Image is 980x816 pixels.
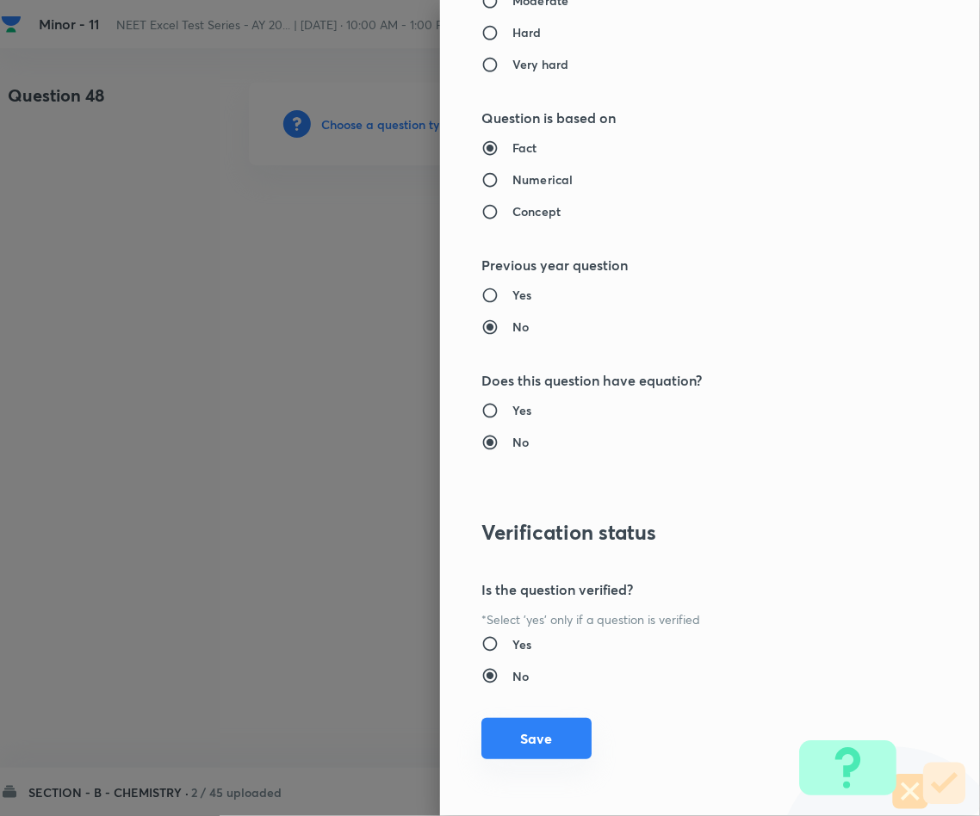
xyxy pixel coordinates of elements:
[481,370,881,391] h5: Does this question have equation?
[512,23,542,41] h6: Hard
[481,610,881,628] p: *Select 'yes' only if a question is verified
[512,286,531,304] h6: Yes
[512,433,529,451] h6: No
[481,718,592,759] button: Save
[512,55,568,73] h6: Very hard
[512,170,573,189] h6: Numerical
[481,108,881,128] h5: Question is based on
[481,255,881,275] h5: Previous year question
[512,401,531,419] h6: Yes
[481,579,881,600] h5: Is the question verified?
[481,520,881,545] h3: Verification status
[512,318,529,336] h6: No
[512,139,537,157] h6: Fact
[512,667,529,685] h6: No
[512,635,531,653] h6: Yes
[512,202,561,220] h6: Concept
